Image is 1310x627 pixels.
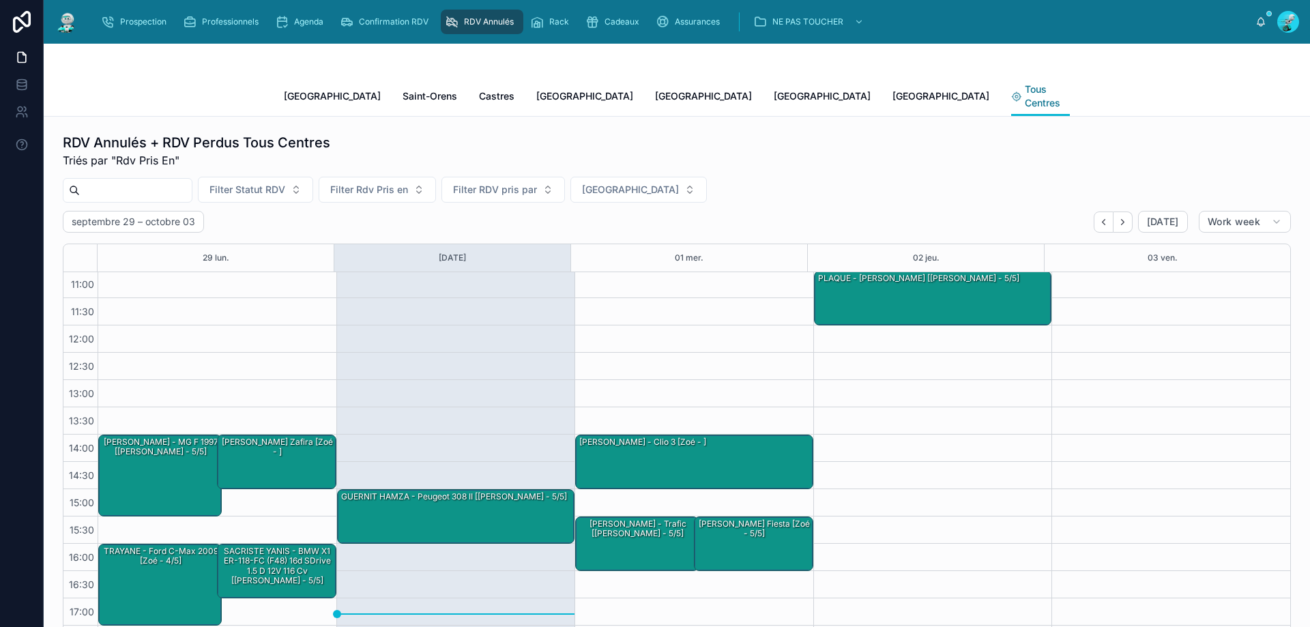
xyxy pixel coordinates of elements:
[66,606,98,617] span: 17:00
[441,10,523,34] a: RDV Annulés
[65,333,98,345] span: 12:00
[464,16,514,27] span: RDV Annulés
[66,497,98,508] span: 15:00
[675,16,720,27] span: Assurances
[479,84,514,111] a: Castres
[101,436,220,458] div: [PERSON_NAME] - MG F 1997 [[PERSON_NAME] - 5/5]
[101,545,220,568] div: TRAYANE - Ford C-Max 2009 [Zoé - 4/5]
[218,435,335,489] div: [PERSON_NAME] Zafira [Zoé - ]
[220,436,334,458] div: [PERSON_NAME] Zafira [Zoé - ]
[581,10,649,34] a: Cadeaux
[1025,83,1070,110] span: Tous Centres
[319,177,436,203] button: Select Button
[65,415,98,426] span: 13:30
[439,244,466,272] button: [DATE]
[1094,212,1113,233] button: Back
[63,152,330,169] span: Triés par "Rdv Pris En"
[578,436,708,448] div: [PERSON_NAME] - Clio 3 [Zoé - ]
[1148,244,1178,272] button: 03 ven.
[65,469,98,481] span: 14:30
[1199,211,1291,233] button: Work week
[220,545,334,587] div: SACRISTE YANIS - BMW X1 ER-118-FC (F48) 16d sDrive 1.5 d 12V 116 cv [[PERSON_NAME] - 5/5]
[330,183,408,196] span: Filter Rdv Pris en
[536,84,633,111] a: [GEOGRAPHIC_DATA]
[655,84,752,111] a: [GEOGRAPHIC_DATA]
[336,10,438,34] a: Confirmation RDV
[1208,216,1260,228] span: Work week
[1147,216,1179,228] span: [DATE]
[817,272,1021,285] div: PLAQUE - [PERSON_NAME] [[PERSON_NAME] - 5/5]
[338,490,574,543] div: GUERNIT HAMZA - Peugeot 308 II [[PERSON_NAME] - 5/5]
[294,16,323,27] span: Agenda
[209,183,285,196] span: Filter Statut RDV
[65,360,98,372] span: 12:30
[72,215,195,229] h2: septembre 29 – octobre 03
[68,306,98,317] span: 11:30
[549,16,569,27] span: Rack
[695,517,812,570] div: [PERSON_NAME] fiesta [Zoé - 5/5]
[697,518,811,540] div: [PERSON_NAME] fiesta [Zoé - 5/5]
[772,16,843,27] span: NE PAS TOUCHER
[65,442,98,454] span: 14:00
[55,11,79,33] img: App logo
[526,10,579,34] a: Rack
[1113,212,1133,233] button: Next
[90,7,1255,37] div: scrollable content
[578,518,697,540] div: [PERSON_NAME] - trafic [[PERSON_NAME] - 5/5]
[65,579,98,590] span: 16:30
[284,89,381,103] span: [GEOGRAPHIC_DATA]
[536,89,633,103] span: [GEOGRAPHIC_DATA]
[120,16,166,27] span: Prospection
[198,177,313,203] button: Select Button
[655,89,752,103] span: [GEOGRAPHIC_DATA]
[203,244,229,272] button: 29 lun.
[815,272,1051,325] div: PLAQUE - [PERSON_NAME] [[PERSON_NAME] - 5/5]
[403,84,457,111] a: Saint-Orens
[749,10,871,34] a: NE PAS TOUCHER
[68,278,98,290] span: 11:00
[202,16,259,27] span: Professionnels
[99,435,221,516] div: [PERSON_NAME] - MG F 1997 [[PERSON_NAME] - 5/5]
[774,89,871,103] span: [GEOGRAPHIC_DATA]
[441,177,565,203] button: Select Button
[97,10,176,34] a: Prospection
[271,10,333,34] a: Agenda
[99,544,221,625] div: TRAYANE - Ford C-Max 2009 [Zoé - 4/5]
[65,551,98,563] span: 16:00
[359,16,428,27] span: Confirmation RDV
[892,84,989,111] a: [GEOGRAPHIC_DATA]
[179,10,268,34] a: Professionnels
[1011,77,1070,117] a: Tous Centres
[66,524,98,536] span: 15:30
[582,183,679,196] span: [GEOGRAPHIC_DATA]
[774,84,871,111] a: [GEOGRAPHIC_DATA]
[1138,211,1188,233] button: [DATE]
[218,544,335,598] div: SACRISTE YANIS - BMW X1 ER-118-FC (F48) 16d sDrive 1.5 d 12V 116 cv [[PERSON_NAME] - 5/5]
[340,491,568,503] div: GUERNIT HAMZA - Peugeot 308 II [[PERSON_NAME] - 5/5]
[284,84,381,111] a: [GEOGRAPHIC_DATA]
[605,16,639,27] span: Cadeaux
[675,244,703,272] button: 01 mer.
[652,10,729,34] a: Assurances
[453,183,537,196] span: Filter RDV pris par
[576,435,813,489] div: [PERSON_NAME] - Clio 3 [Zoé - ]
[570,177,707,203] button: Select Button
[892,89,989,103] span: [GEOGRAPHIC_DATA]
[913,244,940,272] button: 02 jeu.
[576,517,698,570] div: [PERSON_NAME] - trafic [[PERSON_NAME] - 5/5]
[65,388,98,399] span: 13:00
[479,89,514,103] span: Castres
[403,89,457,103] span: Saint-Orens
[63,133,330,152] h1: RDV Annulés + RDV Perdus Tous Centres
